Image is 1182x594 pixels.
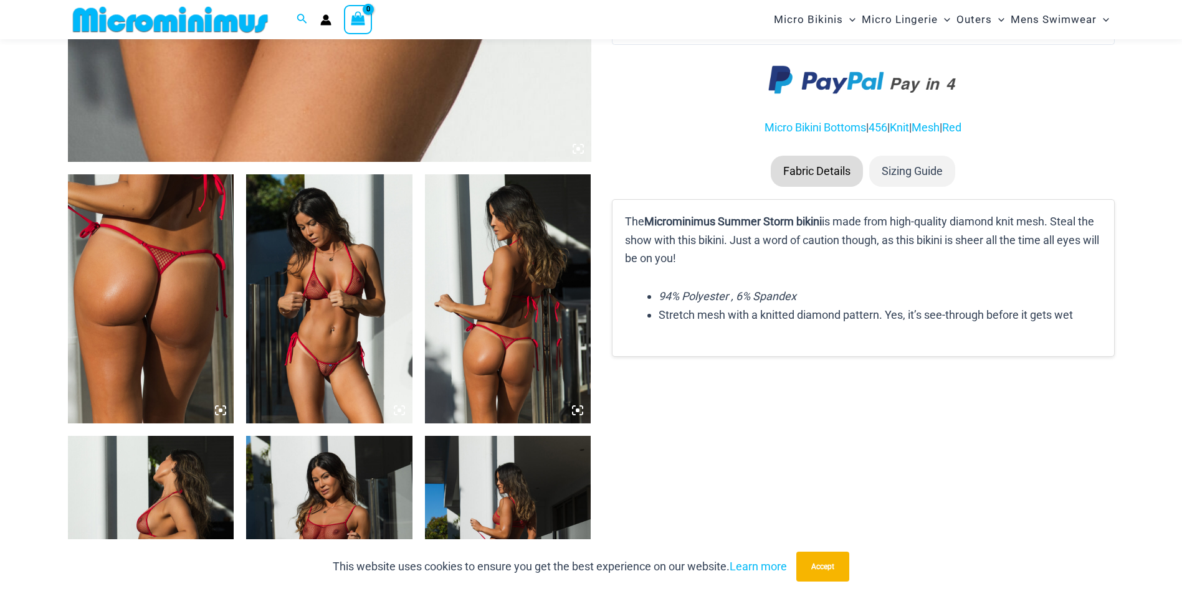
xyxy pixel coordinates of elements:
[774,4,843,35] span: Micro Bikinis
[1097,4,1109,35] span: Menu Toggle
[68,6,273,34] img: MM SHOP LOGO FLAT
[659,306,1101,324] li: Stretch mesh with a knitted diamond pattern. Yes, it’s see-through before it gets wet
[297,12,308,27] a: Search icon link
[320,14,331,26] a: Account icon link
[659,290,796,303] em: 94% Polyester , 6% Spandex
[862,4,938,35] span: Micro Lingerie
[942,121,961,134] a: Red
[625,212,1101,268] p: The is made from high-quality diamond knit mesh. Steal the show with this bikini. Just a word of ...
[859,4,953,35] a: Micro LingerieMenu ToggleMenu Toggle
[953,4,1008,35] a: OutersMenu ToggleMenu Toggle
[68,174,234,423] img: Summer Storm Red 456 Micro
[956,4,992,35] span: Outers
[344,5,373,34] a: View Shopping Cart, empty
[644,215,822,228] b: Microminimus Summer Storm bikini
[765,121,866,134] a: Micro Bikini Bottoms
[612,118,1114,137] p: | | | |
[425,174,591,423] img: Summer Storm Red 312 Tri Top 456 Micro
[869,156,955,187] li: Sizing Guide
[246,174,412,423] img: Summer Storm Red 312 Tri Top 456 Micro
[992,4,1004,35] span: Menu Toggle
[769,2,1115,37] nav: Site Navigation
[1011,4,1097,35] span: Mens Swimwear
[912,121,940,134] a: Mesh
[771,156,863,187] li: Fabric Details
[333,557,787,576] p: This website uses cookies to ensure you get the best experience on our website.
[730,560,787,573] a: Learn more
[796,552,849,582] button: Accept
[938,4,950,35] span: Menu Toggle
[869,121,887,134] a: 456
[890,121,909,134] a: Knit
[1008,4,1112,35] a: Mens SwimwearMenu ToggleMenu Toggle
[771,4,859,35] a: Micro BikinisMenu ToggleMenu Toggle
[843,4,856,35] span: Menu Toggle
